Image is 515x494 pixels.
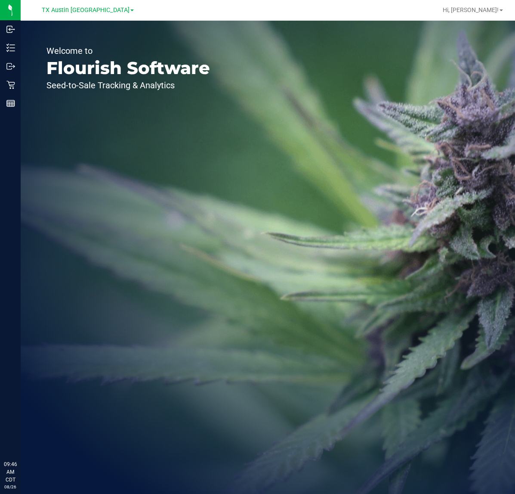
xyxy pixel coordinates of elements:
p: 08/26 [4,484,17,490]
inline-svg: Outbound [6,62,15,71]
span: TX Austin [GEOGRAPHIC_DATA] [42,6,130,14]
p: Welcome to [46,47,210,55]
inline-svg: Retail [6,81,15,89]
inline-svg: Reports [6,99,15,108]
p: 09:46 AM CDT [4,460,17,484]
span: Hi, [PERSON_NAME]! [443,6,499,13]
p: Seed-to-Sale Tracking & Analytics [46,81,210,90]
p: Flourish Software [46,59,210,77]
inline-svg: Inbound [6,25,15,34]
inline-svg: Inventory [6,43,15,52]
